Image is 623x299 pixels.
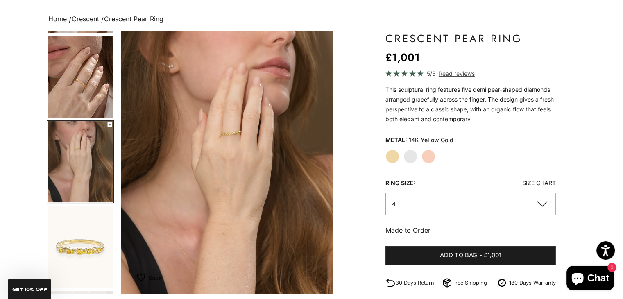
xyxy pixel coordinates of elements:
[385,177,416,189] legend: Ring size:
[385,31,556,46] h1: Crescent Pear Ring
[47,206,114,288] button: Go to item 7
[47,36,114,118] button: Go to item 5
[385,193,556,215] button: 4
[522,179,556,186] a: Size Chart
[121,31,333,294] video: #YellowGold #WhiteGold #RoseGold
[104,15,163,23] span: Crescent Pear Ring
[48,121,113,202] img: #YellowGold #WhiteGold #RoseGold
[385,85,556,124] p: This sculptural ring features five demi pear-shaped diamonds arranged gracefully across the finge...
[47,120,114,203] button: Go to item 6
[72,15,99,23] a: Crescent
[440,250,477,260] span: Add to bag
[385,246,556,265] button: Add to bag-£1,001
[385,69,556,78] a: 5/5 Read reviews
[47,14,576,25] nav: breadcrumbs
[48,206,113,288] img: #YellowGold
[439,69,475,78] span: Read reviews
[564,266,616,292] inbox-online-store-chat: Shopify online store chat
[8,279,51,299] div: GET 10% Off
[12,288,47,292] span: GET 10% Off
[484,250,501,260] span: £1,001
[385,49,420,66] sale-price: £1,001
[392,200,396,207] span: 4
[509,279,556,287] p: 180 Days Warranty
[427,69,435,78] span: 5/5
[121,31,333,294] div: Item 6 of 13
[385,225,556,236] p: Made to Order
[452,279,487,287] p: Free Shipping
[137,273,148,281] img: wishlist
[48,15,67,23] a: Home
[396,279,434,287] p: 30 Days Return
[409,134,453,146] variant-option-value: 14K Yellow Gold
[385,134,407,146] legend: Metal:
[137,270,162,286] button: Add to Wishlist
[48,36,113,118] img: #YellowGold #WhiteGold #RoseGold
